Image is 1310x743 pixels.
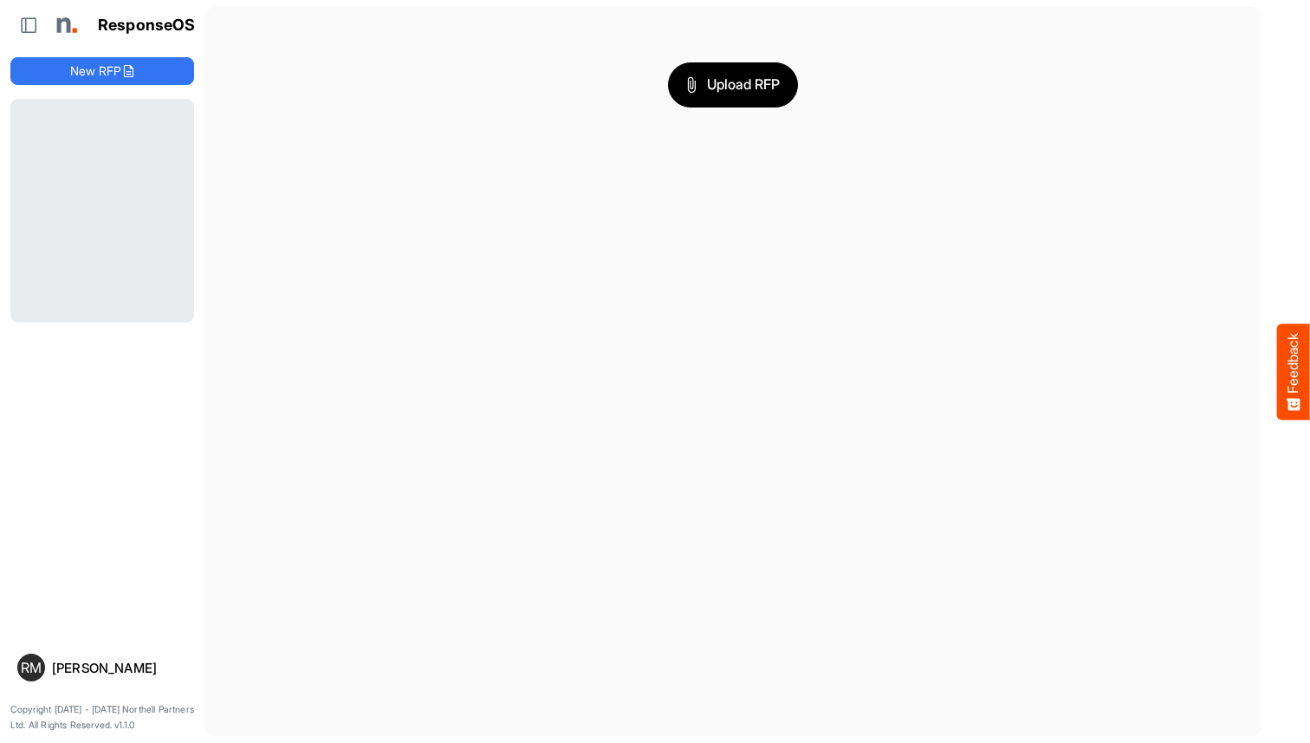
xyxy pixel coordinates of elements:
div: [PERSON_NAME] [52,662,187,675]
h1: ResponseOS [98,16,196,35]
button: New RFP [10,57,194,85]
div: Loading... [10,99,194,322]
p: Copyright [DATE] - [DATE] Northell Partners Ltd. All Rights Reserved. v1.1.0 [10,702,194,733]
span: RM [21,661,42,675]
span: Upload RFP [686,74,780,96]
button: Upload RFP [668,62,798,108]
button: Feedback [1277,323,1310,420]
img: Northell [48,8,82,42]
